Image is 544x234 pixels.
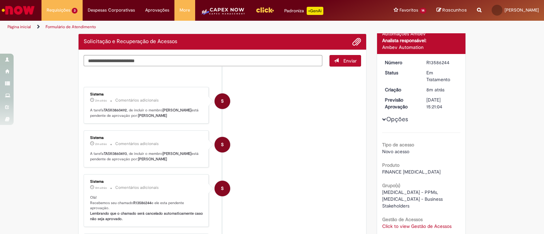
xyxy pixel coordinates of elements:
[133,200,151,205] b: R13586244
[382,189,444,209] span: [MEDICAL_DATA] - PPMs, [MEDICAL_DATA] - Business Stakeholders
[138,113,167,118] b: [PERSON_NAME]
[505,7,539,13] span: [PERSON_NAME]
[163,151,191,156] b: [PERSON_NAME]
[5,21,358,33] ul: Trilhas de página
[200,7,245,20] img: CapexLogo5.png
[95,98,107,103] span: 2m atrás
[382,169,441,175] span: FINANCE [MEDICAL_DATA]
[352,37,361,46] button: Adicionar anexos
[382,223,452,229] a: Click to view Gestão de Acessos
[88,7,135,14] span: Despesas Corporativas
[95,98,107,103] time: 01/10/2025 14:27:32
[90,195,203,222] p: Olá! Recebemos seu chamado e ele esta pendente aprovação.
[284,7,323,15] div: Padroniza
[426,87,444,93] time: 01/10/2025 14:21:03
[215,137,230,152] div: System
[221,93,224,109] span: S
[380,59,422,66] dt: Número
[90,211,204,221] b: Lembrando que o chamado será cancelado automaticamente caso não seja aprovado.
[382,216,423,222] b: Gestão de Acessos
[221,137,224,153] span: S
[426,59,458,66] div: R13586244
[426,96,458,110] div: [DATE] 15:21:04
[115,185,159,191] small: Comentários adicionais
[256,5,274,15] img: click_logo_yellow_360x200.png
[400,7,418,14] span: Favoritos
[95,142,107,146] span: 2m atrás
[329,55,361,67] button: Enviar
[307,7,323,15] p: +GenAi
[426,69,458,83] div: Em Tratamento
[221,180,224,197] span: S
[437,7,467,14] a: Rascunhos
[72,8,78,14] span: 3
[115,97,159,103] small: Comentários adicionais
[90,108,203,118] p: A tarefa , de incluir o membro está pendente de aprovação por:
[84,55,322,67] textarea: Digite sua mensagem aqui...
[382,162,400,168] b: Produto
[343,58,357,64] span: Enviar
[382,182,400,188] b: Grupo(s)
[215,93,230,109] div: System
[46,24,96,30] a: Formulário de Atendimento
[90,151,203,162] p: A tarefa , de incluir o membro está pendente de aprovação por:
[104,108,127,113] b: TASK0860492
[426,86,458,93] div: 01/10/2025 14:21:03
[380,86,422,93] dt: Criação
[47,7,70,14] span: Requisições
[90,92,203,96] div: Sistema
[380,96,422,110] dt: Previsão Aprovação
[95,142,107,146] time: 01/10/2025 14:27:27
[84,39,177,45] h2: Solicitação e Recuperação de Acessos Histórico de tíquete
[95,186,107,190] time: 01/10/2025 14:21:14
[382,148,409,155] span: Novo acesso
[442,7,467,13] span: Rascunhos
[138,157,167,162] b: [PERSON_NAME]
[180,7,190,14] span: More
[426,87,444,93] span: 8m atrás
[382,142,414,148] b: Tipo de acesso
[420,8,426,14] span: 14
[382,44,461,51] div: Ambev Automation
[95,186,107,190] span: 8m atrás
[163,108,191,113] b: [PERSON_NAME]
[115,141,159,147] small: Comentários adicionais
[215,181,230,196] div: System
[90,136,203,140] div: Sistema
[145,7,169,14] span: Aprovações
[382,30,461,37] div: Automações Ambev
[104,151,127,156] b: TASK0860493
[1,3,36,17] img: ServiceNow
[380,69,422,76] dt: Status
[382,37,461,44] div: Analista responsável:
[7,24,31,30] a: Página inicial
[90,180,203,184] div: Sistema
